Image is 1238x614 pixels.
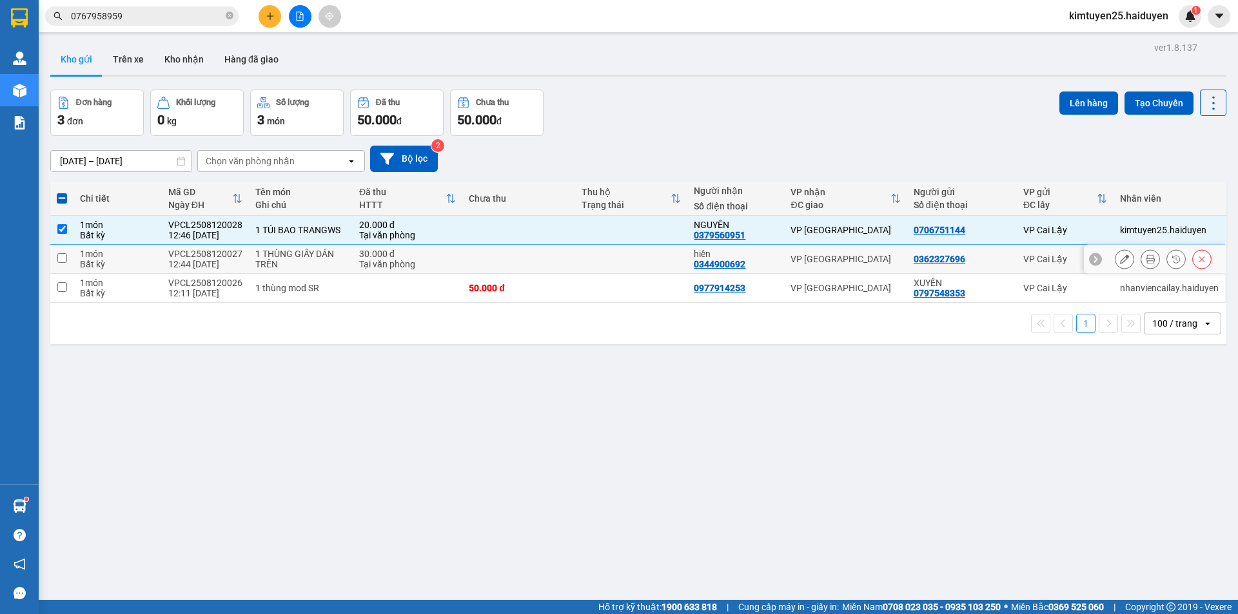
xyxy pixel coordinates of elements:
[496,116,502,126] span: đ
[150,90,244,136] button: Khối lượng0kg
[1023,200,1097,210] div: ĐC lấy
[257,112,264,128] span: 3
[694,249,778,259] div: hiền
[1076,314,1096,333] button: 1
[214,44,289,75] button: Hàng đã giao
[476,98,509,107] div: Chưa thu
[1004,604,1008,609] span: ⚪️
[727,600,729,614] span: |
[80,230,155,240] div: Bất kỳ
[319,5,341,28] button: aim
[1125,91,1194,115] button: Tạo Chuyến
[1023,225,1107,235] div: VP Cai Lậy
[431,139,444,152] sup: 2
[259,5,281,28] button: plus
[350,90,444,136] button: Đã thu50.000đ
[359,249,456,259] div: 30.000 đ
[80,278,155,288] div: 1 món
[694,230,745,240] div: 0379560951
[226,10,233,23] span: close-circle
[206,155,295,168] div: Chọn văn phòng nhận
[176,98,215,107] div: Khối lượng
[154,44,214,75] button: Kho nhận
[359,220,456,230] div: 20.000 đ
[25,497,28,501] sup: 1
[1023,187,1097,197] div: VP gửi
[255,249,346,269] div: 1 THÙNG GIẤY DÁN TRÊN
[57,112,64,128] span: 3
[1048,602,1104,612] strong: 0369 525 060
[662,602,717,612] strong: 1900 633 818
[1023,254,1107,264] div: VP Cai Lậy
[13,84,26,97] img: warehouse-icon
[694,259,745,269] div: 0344900692
[359,230,456,240] div: Tại văn phòng
[168,259,242,269] div: 12:44 [DATE]
[1115,249,1134,269] div: Sửa đơn hàng
[1120,225,1219,235] div: kimtuyen25.haiduyen
[80,259,155,269] div: Bất kỳ
[1120,283,1219,293] div: nhanviencailay.haiduyen
[168,278,242,288] div: VPCL2508120026
[168,200,232,210] div: Ngày ĐH
[255,187,346,197] div: Tên món
[13,52,26,65] img: warehouse-icon
[791,225,900,235] div: VP [GEOGRAPHIC_DATA]
[1059,8,1179,24] span: kimtuyen25.haiduyen
[76,98,112,107] div: Đơn hàng
[376,98,400,107] div: Đã thu
[54,12,63,21] span: search
[914,288,965,298] div: 0797548353
[450,90,544,136] button: Chưa thu50.000đ
[80,193,155,204] div: Chi tiết
[50,44,103,75] button: Kho gửi
[51,151,192,171] input: Select a date range.
[359,187,446,197] div: Đã thu
[50,90,144,136] button: Đơn hàng3đơn
[14,587,26,599] span: message
[168,187,232,197] div: Mã GD
[1166,602,1175,611] span: copyright
[582,200,671,210] div: Trạng thái
[1184,10,1196,22] img: icon-new-feature
[13,116,26,130] img: solution-icon
[168,230,242,240] div: 12:46 [DATE]
[353,182,462,216] th: Toggle SortBy
[168,220,242,230] div: VPCL2508120028
[791,200,890,210] div: ĐC giao
[325,12,334,21] span: aim
[1152,317,1197,330] div: 100 / trang
[842,600,1001,614] span: Miền Nam
[457,112,496,128] span: 50.000
[1023,283,1107,293] div: VP Cai Lậy
[13,499,26,513] img: warehouse-icon
[914,187,1010,197] div: Người gửi
[397,116,402,126] span: đ
[791,283,900,293] div: VP [GEOGRAPHIC_DATA]
[276,98,309,107] div: Số lượng
[266,12,275,21] span: plus
[255,283,346,293] div: 1 thùng mod SR
[289,5,311,28] button: file-add
[1017,182,1114,216] th: Toggle SortBy
[914,254,965,264] div: 0362327696
[575,182,688,216] th: Toggle SortBy
[11,8,28,28] img: logo-vxr
[103,44,154,75] button: Trên xe
[14,558,26,570] span: notification
[255,225,346,235] div: 1 TÚI BAO TRANGWS
[883,602,1001,612] strong: 0708 023 035 - 0935 103 250
[67,116,83,126] span: đơn
[359,259,456,269] div: Tại văn phòng
[162,182,249,216] th: Toggle SortBy
[255,200,346,210] div: Ghi chú
[346,156,357,166] svg: open
[1203,318,1213,329] svg: open
[80,249,155,259] div: 1 món
[1114,600,1115,614] span: |
[14,529,26,541] span: question-circle
[694,283,745,293] div: 0977914253
[1154,41,1197,55] div: ver 1.8.137
[694,220,778,230] div: NGUYÊN
[226,12,233,19] span: close-circle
